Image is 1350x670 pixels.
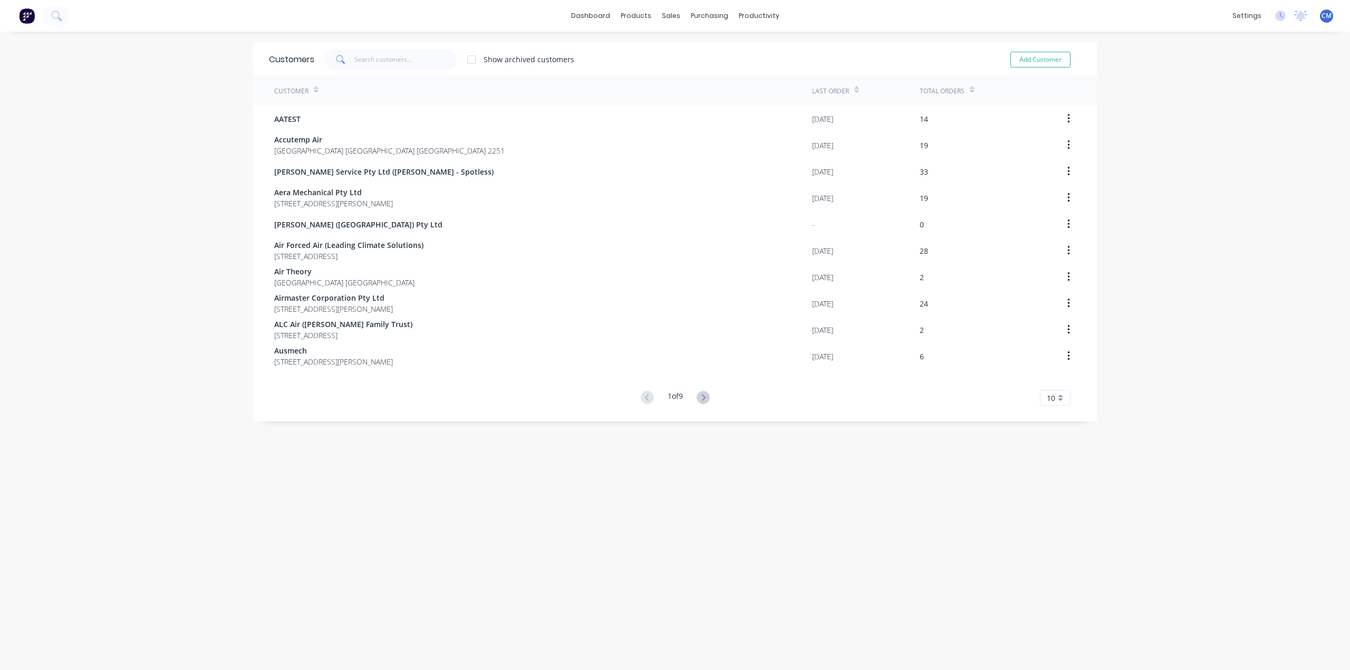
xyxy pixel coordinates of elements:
div: productivity [734,8,785,24]
div: [DATE] [812,166,833,177]
div: 0 [920,219,924,230]
div: [DATE] [812,193,833,204]
div: - [812,219,815,230]
div: 2 [920,272,924,283]
span: [STREET_ADDRESS][PERSON_NAME] [274,303,393,314]
div: 6 [920,351,924,362]
div: 1 of 9 [668,390,683,406]
span: ALC Air ([PERSON_NAME] Family Trust) [274,319,412,330]
div: settings [1227,8,1267,24]
div: [DATE] [812,113,833,125]
div: 28 [920,245,928,256]
span: 10 [1047,393,1055,404]
span: Accutemp Air [274,134,505,145]
div: 33 [920,166,928,177]
span: [STREET_ADDRESS] [274,251,423,262]
div: Total Orders [920,87,965,96]
div: [DATE] [812,351,833,362]
div: Customers [269,53,314,66]
div: 14 [920,113,928,125]
span: Ausmech [274,345,393,356]
span: [PERSON_NAME] ([GEOGRAPHIC_DATA]) Pty Ltd [274,219,442,230]
div: 24 [920,298,928,309]
div: Last Order [812,87,849,96]
span: AATEST [274,113,301,125]
div: sales [657,8,686,24]
div: purchasing [686,8,734,24]
div: Show archived customers [484,54,574,65]
span: [GEOGRAPHIC_DATA] [GEOGRAPHIC_DATA] [GEOGRAPHIC_DATA] 2251 [274,145,505,156]
div: [DATE] [812,298,833,309]
div: [DATE] [812,272,833,283]
div: [DATE] [812,140,833,151]
span: Air Forced Air (Leading Climate Solutions) [274,240,423,251]
div: 19 [920,140,928,151]
span: [PERSON_NAME] Service Pty Ltd ([PERSON_NAME] - Spotless) [274,166,494,177]
span: [GEOGRAPHIC_DATA] [GEOGRAPHIC_DATA] [274,277,414,288]
span: Aera Mechanical Pty Ltd [274,187,393,198]
span: CM [1322,11,1332,21]
a: dashboard [566,8,615,24]
span: Airmaster Corporation Pty Ltd [274,292,393,303]
div: products [615,8,657,24]
div: Customer [274,87,308,96]
span: [STREET_ADDRESS][PERSON_NAME] [274,198,393,209]
div: [DATE] [812,245,833,256]
img: Factory [19,8,35,24]
div: 19 [920,193,928,204]
div: [DATE] [812,324,833,336]
span: [STREET_ADDRESS][PERSON_NAME] [274,356,393,367]
div: 2 [920,324,924,336]
input: Search customers... [354,49,457,70]
span: [STREET_ADDRESS] [274,330,412,341]
span: Air Theory [274,266,414,277]
button: Add Customer [1010,52,1071,68]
